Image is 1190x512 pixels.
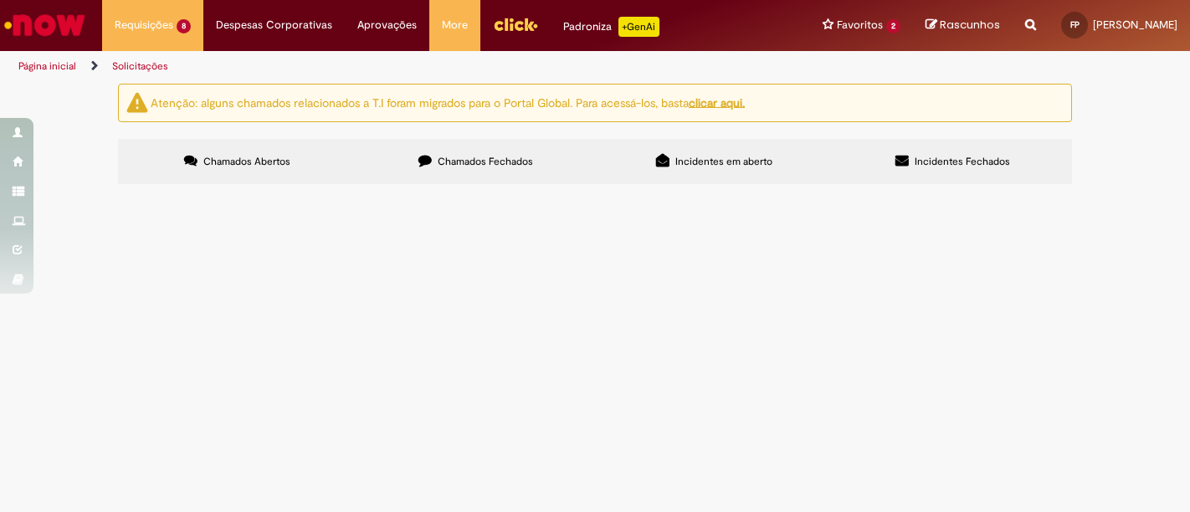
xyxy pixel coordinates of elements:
ul: Trilhas de página [13,51,781,82]
a: Página inicial [18,59,76,73]
a: clicar aqui. [689,95,745,110]
a: Rascunhos [926,18,1000,33]
img: click_logo_yellow_360x200.png [493,12,538,37]
div: Padroniza [563,17,659,37]
span: More [442,17,468,33]
span: Rascunhos [940,17,1000,33]
span: Chamados Abertos [203,155,290,168]
span: Chamados Fechados [438,155,533,168]
span: FP [1070,19,1080,30]
span: 2 [886,19,900,33]
span: Favoritos [837,17,883,33]
ng-bind-html: Atenção: alguns chamados relacionados a T.I foram migrados para o Portal Global. Para acessá-los,... [151,95,745,110]
span: Requisições [115,17,173,33]
span: 8 [177,19,191,33]
p: +GenAi [618,17,659,37]
span: Incidentes Fechados [915,155,1010,168]
span: [PERSON_NAME] [1093,18,1177,32]
a: Solicitações [112,59,168,73]
span: Aprovações [357,17,417,33]
img: ServiceNow [2,8,88,42]
span: Despesas Corporativas [216,17,332,33]
span: Incidentes em aberto [675,155,772,168]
